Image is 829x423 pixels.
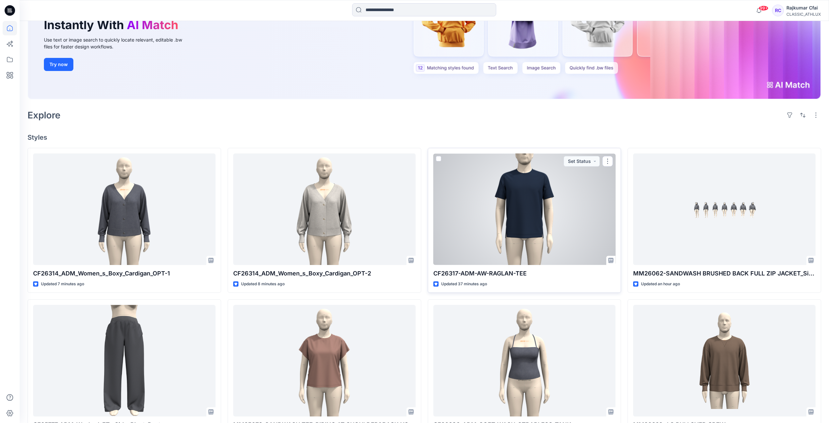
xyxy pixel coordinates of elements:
[33,153,216,265] a: CF26314_ADM_Women_s_Boxy_Cardigan_OPT-1
[441,281,487,288] p: Updated 37 minutes ago
[44,58,73,71] button: Try now
[33,269,216,278] p: CF26314_ADM_Women_s_Boxy_Cardigan_OPT-1
[127,18,178,32] span: AI Match
[786,4,821,12] div: Rajkumar Cfai
[759,6,768,11] span: 99+
[44,36,191,50] div: Use text or image search to quickly locate relevant, editable .bw files for faster design workflows.
[241,281,285,288] p: Updated 8 minutes ago
[33,305,216,416] a: CF25777_ADM_Washed_FT__Side_Pleat_Pant_
[786,12,821,17] div: CLASSIC_ATHLUX
[633,153,816,265] a: MM26062-SANDWASH BRUSHED BACK FULL ZIP JACKET_Size Set
[28,133,821,141] h4: Styles
[433,305,616,416] a: CF26290-ADM-SOFT-WASH-STRAPLESS-TANK
[233,153,416,265] a: CF26314_ADM_Women_s_Boxy_Cardigan_OPT-2
[28,110,61,120] h2: Explore
[633,269,816,278] p: MM26062-SANDWASH BRUSHED BACK FULL ZIP JACKET_Size Set
[433,269,616,278] p: CF26317-ADM-AW-RAGLAN-TEE
[772,5,784,16] div: RC
[633,305,816,416] a: MM26332- LS PULLOVER CREW
[233,305,416,416] a: MM25679_SANDWASH TEE-PIPING AT SHOULDER&BACK YOKE
[641,281,680,288] p: Updated an hour ago
[41,281,84,288] p: Updated 7 minutes ago
[233,269,416,278] p: CF26314_ADM_Women_s_Boxy_Cardigan_OPT-2
[433,153,616,265] a: CF26317-ADM-AW-RAGLAN-TEE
